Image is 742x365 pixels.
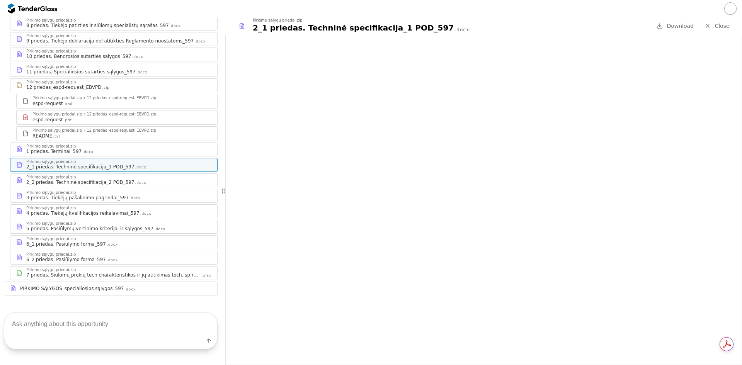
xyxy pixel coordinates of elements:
div: .docx [140,211,151,216]
a: Pirkimo sąlygų priedai.zip2_2 priedas. Techninė specifikacija_2 POD_597.docx [10,173,218,187]
div: Pirkimo sąlygų priedai.zip [26,191,76,195]
div: Pirkimo sąlygų priedai.zip [26,34,76,38]
div: Pirkimo sąlygų priedai.zip [26,65,76,69]
div: 10 priedas. Bendrosios sutarties sąlygos_597 [26,53,131,59]
a: Pirkimo sąlygų priedai.zip4 priedas. Tiekėjų kvalifikacijos reikalavimai_597.docx [10,204,218,218]
div: 5 priedas. Pasiūlymų vertinimo kriterijai ir sąlygos_597 [26,226,153,232]
div: .xml [64,102,73,107]
div: 1 priedas. Terminai_597 [26,148,82,154]
div: 2_1 priedas. Techninė specifikacija_1 POD_597 [253,22,454,33]
div: 9 priedas. Tiekėjo deklaracija dėl atitikties Reglamento nuostatoms_597 [26,38,194,44]
div: Pirkimo sąlygų priedai.zip [26,175,76,179]
div: 6_2 priedas. Pasiūlymo forma_597 [26,256,106,263]
div: 2_2 priedas. Techninė specifikacija_2 POD_597 [26,179,134,185]
div: Pirkimo sąlygų priedai.zip [26,268,76,272]
div: 6_1 priedas. Pasiūlymo forma_597 [26,241,106,247]
a: Close [700,21,734,31]
div: .docx [154,227,165,232]
a: Pirkimo sąlygų priedai.zip11 priedas. Specialiosios sutarties sąlygos_597.docx [10,63,218,77]
div: .docx [107,258,118,263]
div: Pirkimo sąlygų priedai.zip [26,49,76,53]
div: Pirkimo sąlygų priedai.zip [26,237,76,241]
a: Pirkimo sąlygų priedai.zip1 priedas. Terminai_597.docx [10,143,218,156]
div: Pirkimo sąlygų priedai.zip [32,129,82,132]
div: .pdf [64,118,72,123]
div: .docx [135,165,146,170]
a: Pirkimo sąlygų priedai.zip2_1 priedas. Techninė specifikacija_1 POD_597.docx [10,158,218,172]
div: 12 priedas_espd-request_EBVPD.zip [87,96,156,100]
div: PIRKIMO SĄLYGOS_specialiosios sąlygos_597 [20,285,124,292]
div: Pirkimo sąlygų priedai.zip [26,80,76,84]
div: espd-request [32,100,63,107]
div: 4 priedas. Tiekėjų kvalifikacijos reikalavimai_597 [26,210,140,216]
div: .txt [53,134,60,139]
span: Close [715,23,729,29]
a: Download [654,21,696,31]
a: Pirkimo sąlygų priedai.zip12 priedas_espd-request_EBVPD.zipespd-request.xml [16,94,218,109]
div: 2_1 priedas. Techninė specifikacija_1 POD_597 [26,164,134,170]
div: .docx [107,242,118,247]
div: Pirkimo sąlygų priedai.zip [32,96,82,100]
a: Pirkimo sąlygų priedai.zip3 priedas. Tiekėjų pašalinimo pagrindai_597.docx [10,189,218,203]
div: 11 priedas. Specialiosios sutarties sąlygos_597 [26,69,136,75]
a: Pirkimo sąlygų priedai.zip8 priedas. Tiekėjo patirties ir siūlomų specialistų sąrašas_597.docx [10,17,218,31]
div: Pirkimo sąlygų priedai.zip [32,112,82,116]
a: Pirkimo sąlygų priedai.zip10 priedas. Bendrosios sutarties sąlygos_597.docx [10,48,218,61]
div: 7 priedas. Siūlomų prekių tech charakteristikos ir jų atitikimas tech. sp.reik_597 [26,272,201,278]
a: Pirkimo sąlygų priedai.zip6_2 priedas. Pasiūlymo forma_597.docx [10,251,218,265]
div: .docx [132,54,143,59]
div: espd-request [32,117,63,123]
div: Pirkimo sąlygų priedai.zip [26,160,76,164]
div: .docx [82,149,94,154]
div: README [32,133,52,139]
div: 12 priedas_espd-request_EBVPD.zip [87,112,156,116]
div: Pirkimo sąlygų priedai.zip [26,19,76,22]
div: Pirkimo sąlygų priedai.zip [26,222,76,226]
a: Pirkimo sąlygų priedai.zip6_1 priedas. Pasiūlymo forma_597.docx [10,235,218,249]
div: 12 priedas_espd-request_EBVPD [26,84,102,90]
span: Download [667,23,694,29]
div: 8 priedas. Tiekėjo patirties ir siūlomų specialistų sąrašas_597 [26,22,169,29]
a: Pirkimo sąlygų priedai.zip12 priedas_espd-request_EBVPD.zipespd-request.pdf [16,110,218,125]
div: .docx [135,180,146,185]
div: .docx [124,287,136,292]
div: .docx [129,196,141,201]
div: 3 priedas. Tiekėjų pašalinimo pagrindai_597 [26,195,129,201]
div: .docx [170,24,181,29]
div: Pirkimo sąlygų priedai.zip [26,253,76,256]
div: Pirkimo sąlygų priedai.zip [253,19,302,22]
div: 12 priedas_espd-request_EBVPD.zip [87,129,156,132]
a: PIRKIMO SĄLYGOS_specialiosios sąlygos_597.docx [4,282,218,295]
a: Pirkimo sąlygų priedai.zip12 priedas_espd-request_EBVPD.zip [10,78,218,92]
a: Pirkimo sąlygų priedai.zip9 priedas. Tiekėjo deklaracija dėl atitikties Reglamento nuostatoms_597... [10,32,218,46]
a: Pirkimo sąlygų priedai.zip5 priedas. Pasiūlymų vertinimo kriterijai ir sąlygos_597.docx [10,220,218,234]
a: Pirkimo sąlygų priedai.zip7 priedas. Siūlomų prekių tech charakteristikos ir jų atitikimas tech. ... [10,266,218,280]
div: .docx [194,39,206,44]
div: .docx [454,27,469,33]
div: .docx [136,70,148,75]
div: .zip [102,85,110,90]
div: Pirkimo sąlygų priedai.zip [26,144,76,148]
div: Pirkimo sąlygų priedai.zip [26,206,76,210]
div: .xlsx [202,273,211,278]
a: Pirkimo sąlygų priedai.zip12 priedas_espd-request_EBVPD.zipREADME.txt [16,126,218,141]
